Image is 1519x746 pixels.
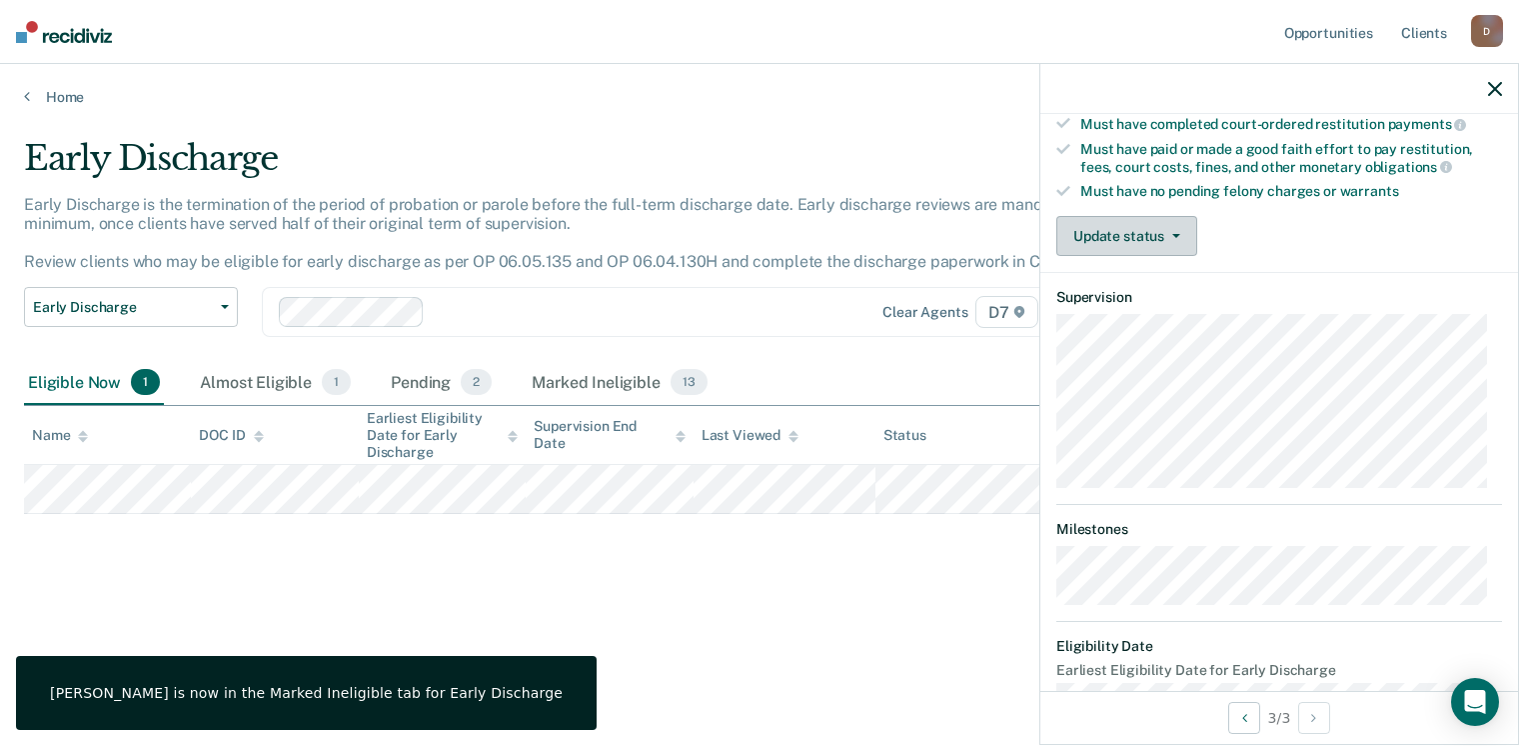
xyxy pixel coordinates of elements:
[534,418,685,452] div: Supervision End Date
[883,427,926,444] div: Status
[367,410,518,460] div: Earliest Eligibility Date for Early Discharge
[975,296,1038,328] span: D7
[24,88,1495,106] a: Home
[1471,15,1503,47] div: D
[387,361,496,405] div: Pending
[1298,702,1330,734] button: Next Opportunity
[24,195,1098,272] p: Early Discharge is the termination of the period of probation or parole before the full-term disc...
[1388,116,1467,132] span: payments
[1451,678,1499,726] div: Open Intercom Messenger
[882,304,967,321] div: Clear agents
[1365,159,1452,175] span: obligations
[131,369,160,395] span: 1
[1228,702,1260,734] button: Previous Opportunity
[24,361,164,405] div: Eligible Now
[24,138,1163,195] div: Early Discharge
[196,361,355,405] div: Almost Eligible
[461,369,492,395] span: 2
[671,369,708,395] span: 13
[1056,216,1197,256] button: Update status
[1080,183,1502,200] div: Must have no pending felony charges or
[702,427,798,444] div: Last Viewed
[322,369,351,395] span: 1
[1340,183,1399,199] span: warrants
[32,427,88,444] div: Name
[1080,115,1502,133] div: Must have completed court-ordered restitution
[1056,289,1502,306] dt: Supervision
[528,361,711,405] div: Marked Ineligible
[50,684,563,702] div: [PERSON_NAME] is now in the Marked Ineligible tab for Early Discharge
[16,21,112,43] img: Recidiviz
[1056,662,1502,679] dt: Earliest Eligibility Date for Early Discharge
[1080,141,1502,175] div: Must have paid or made a good faith effort to pay restitution, fees, court costs, fines, and othe...
[1056,638,1502,655] dt: Eligibility Date
[199,427,263,444] div: DOC ID
[1040,691,1518,744] div: 3 / 3
[1056,521,1502,538] dt: Milestones
[33,299,213,316] span: Early Discharge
